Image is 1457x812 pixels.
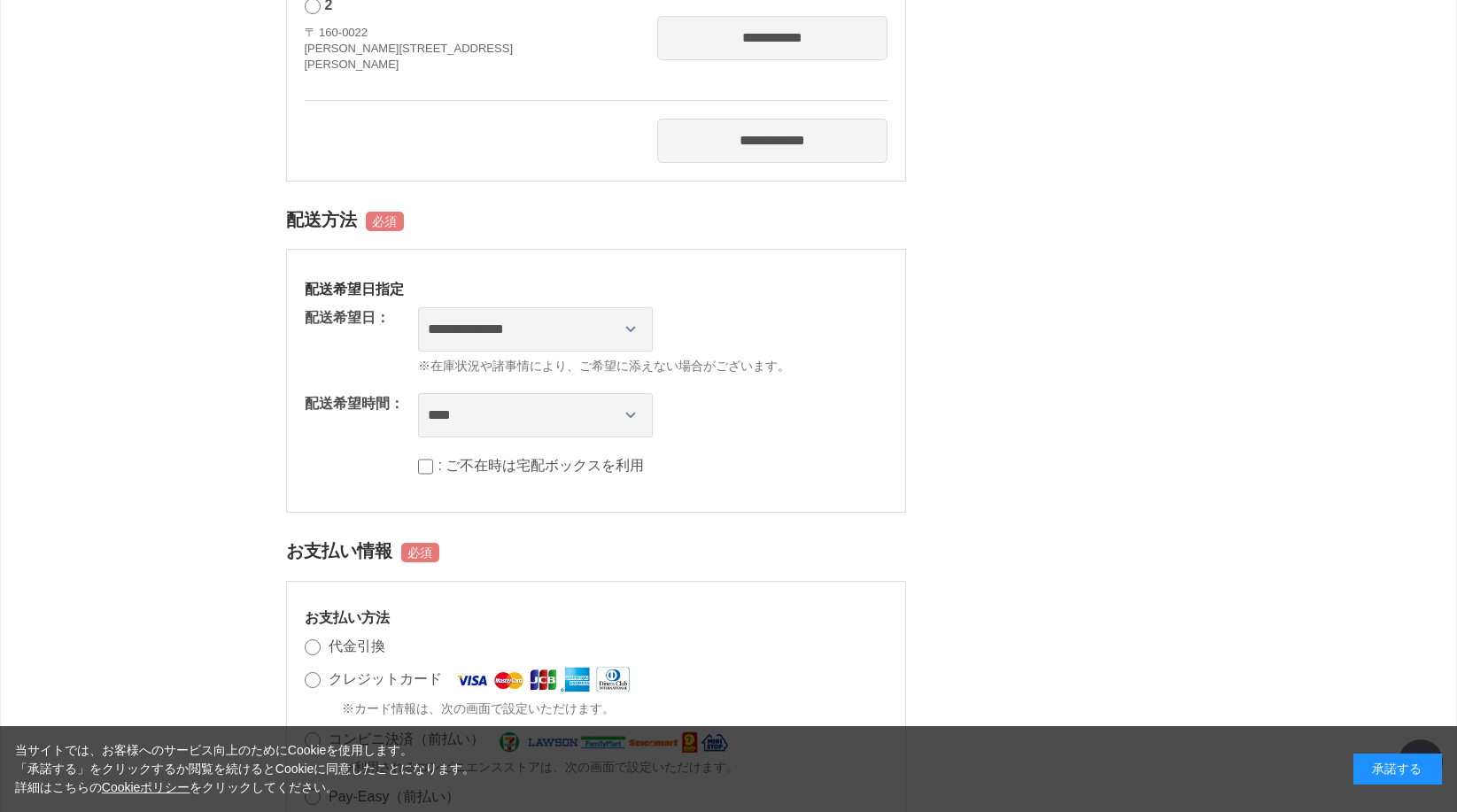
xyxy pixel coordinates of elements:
[329,671,442,686] label: クレジットカード
[342,700,615,718] span: ※カード情報は、次の画面で設定いただけます。
[305,280,887,298] h3: 配送希望日指定
[329,638,385,653] label: 代金引換
[438,458,645,473] label: : ご不在時は宅配ボックスを利用
[102,780,190,794] a: Cookieポリシー
[305,608,887,627] h3: お支払い方法
[1353,754,1442,785] div: 承諾する
[286,199,906,241] h2: 配送方法
[305,307,390,329] dt: 配送希望日：
[305,25,514,73] address: 〒 160-0022 [PERSON_NAME][STREET_ADDRESS] [PERSON_NAME]
[418,357,887,375] span: ※在庫状況や諸事情により、ご希望に添えない場合がございます。
[305,393,404,414] dt: 配送希望時間：
[15,741,476,797] div: 当サイトでは、お客様へのサービス向上のためにCookieを使用します。 「承諾する」をクリックするか閲覧を続けるとCookieに同意したことになります。 詳細はこちらの をクリックしてください。
[286,530,906,572] h2: お支払い情報
[454,666,629,693] img: クレジットカード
